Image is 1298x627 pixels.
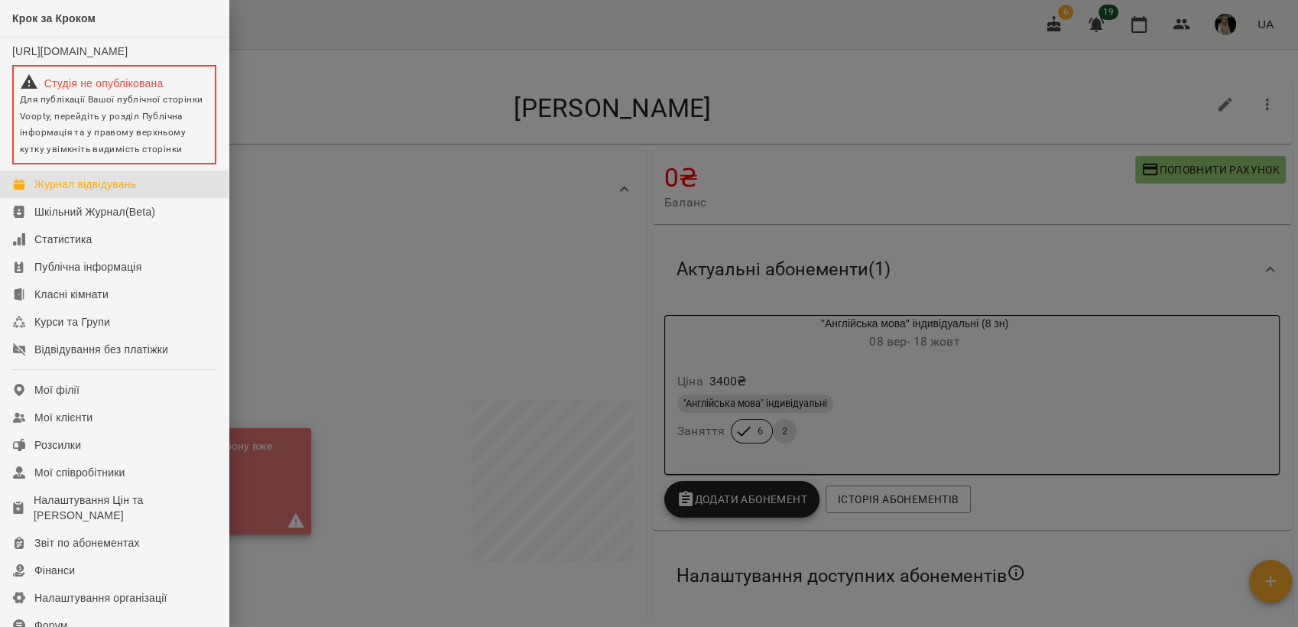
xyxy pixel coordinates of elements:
div: Мої співробітники [34,465,125,480]
div: Курси та Групи [34,314,110,330]
div: Налаштування організації [34,590,167,606]
div: Журнал відвідувань [34,177,136,192]
div: Налаштування Цін та [PERSON_NAME] [34,492,216,523]
div: Розсилки [34,437,81,453]
div: Шкільний Журнал(Beta) [34,204,155,219]
div: Звіт по абонементах [34,535,140,551]
span: Крок за Кроком [12,12,96,24]
div: Статистика [34,232,92,247]
div: Фінанси [34,563,75,578]
div: Публічна інформація [34,259,141,275]
div: Студія не опублікована [20,73,209,91]
div: Мої філії [34,382,80,398]
span: Для публікації Вашої публічної сторінки Voopty, перейдіть у розділ Публічна інформація та у право... [20,94,203,154]
div: Мої клієнти [34,410,92,425]
div: Відвідування без платіжки [34,342,168,357]
a: [URL][DOMAIN_NAME] [12,45,128,57]
div: Класні кімнати [34,287,109,302]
